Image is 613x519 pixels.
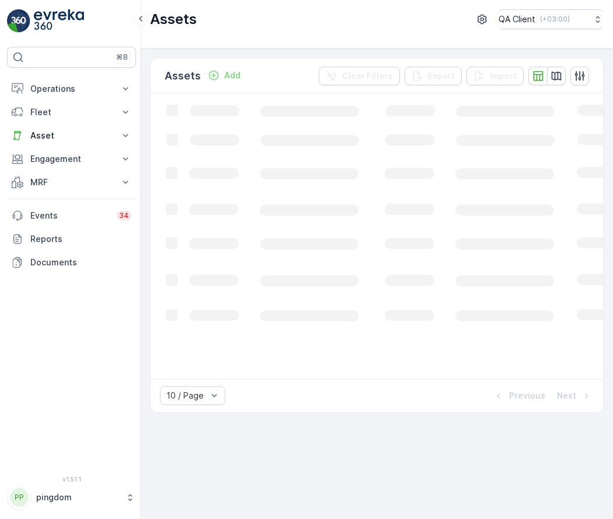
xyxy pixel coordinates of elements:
[319,67,400,85] button: Clear Filters
[30,106,113,118] p: Fleet
[492,389,546,403] button: Previous
[36,492,120,503] p: pingdom
[10,488,29,507] div: PP
[30,257,131,268] p: Documents
[7,251,136,274] a: Documents
[150,10,197,29] p: Assets
[342,70,393,82] p: Clear Filters
[30,233,131,245] p: Reports
[30,153,113,165] p: Engagement
[119,211,129,220] p: 34
[116,53,128,62] p: ⌘B
[7,101,136,124] button: Fleet
[7,476,136,483] span: v 1.51.1
[466,67,524,85] button: Import
[7,204,136,227] a: Events34
[7,171,136,194] button: MRF
[30,83,113,95] p: Operations
[490,70,517,82] p: Import
[499,9,604,29] button: QA Client(+03:00)
[7,485,136,510] button: PPpingdom
[30,130,113,141] p: Asset
[224,70,241,81] p: Add
[540,15,570,24] p: ( +03:00 )
[30,177,113,188] p: MRF
[405,67,462,85] button: Export
[30,210,110,222] p: Events
[499,13,535,25] p: QA Client
[7,9,30,33] img: logo
[7,77,136,101] button: Operations
[165,68,201,84] p: Assets
[556,389,594,403] button: Next
[7,147,136,171] button: Engagement
[428,70,455,82] p: Export
[34,9,84,33] img: logo_light-DOdMpM7g.png
[7,124,136,147] button: Asset
[203,68,245,82] button: Add
[509,390,545,402] p: Previous
[7,227,136,251] a: Reports
[557,390,576,402] p: Next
